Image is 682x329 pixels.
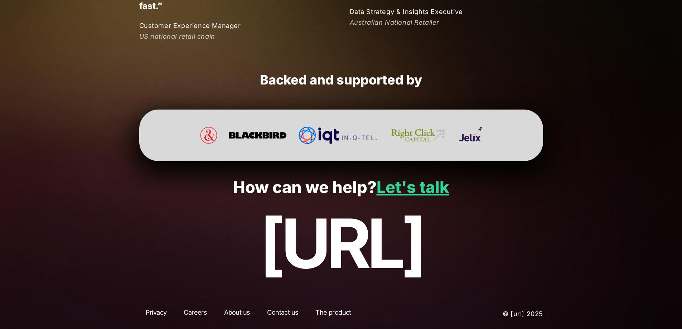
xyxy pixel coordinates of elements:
a: Contact us [261,308,305,320]
em: Australian National Retailer [350,19,439,26]
a: Let's talk [377,177,449,197]
p: [URL] [21,205,661,282]
h2: Backed and supported by [139,72,543,88]
a: About us [218,308,256,320]
a: The product [309,308,357,320]
img: Blackbird Ventures Website [229,127,286,144]
em: US national retail chain [139,33,215,40]
img: Jelix Ventures Website [459,127,482,144]
a: Privacy [139,308,173,320]
img: Pan Effect Website [200,127,217,144]
p: Customer Experience Manager [139,20,333,31]
a: Careers [177,308,213,320]
p: How can we help? [21,178,661,197]
img: Right Click Capital Website [389,127,447,144]
p: © [URL] 2025 [442,308,543,320]
p: Data Strategy & Insights Executive [350,6,543,17]
img: In-Q-Tel (IQT) [298,127,377,144]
